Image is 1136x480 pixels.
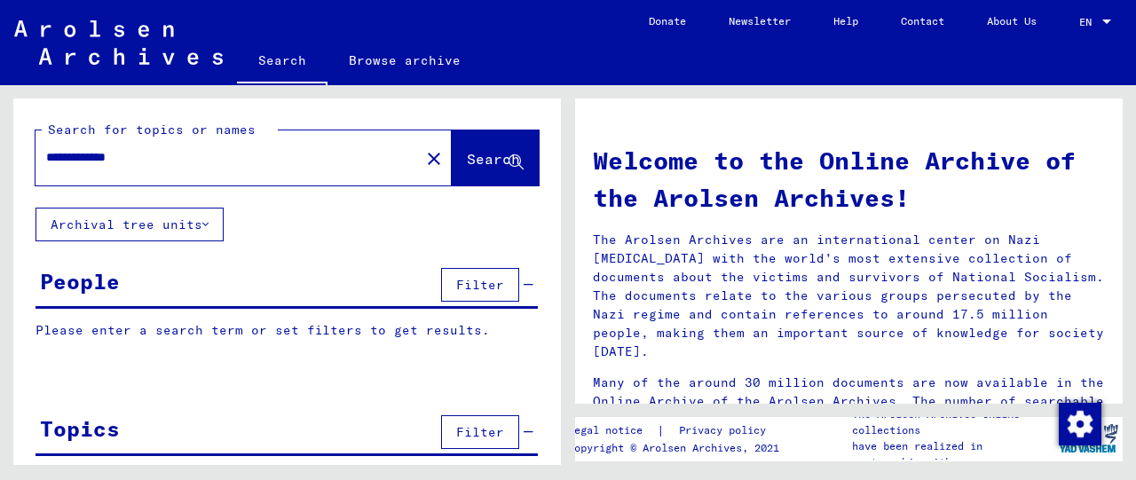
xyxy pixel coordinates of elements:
img: Change consent [1059,403,1101,445]
p: The Arolsen Archives are an international center on Nazi [MEDICAL_DATA] with the world’s most ext... [593,231,1105,361]
a: Browse archive [327,39,482,82]
p: Copyright © Arolsen Archives, 2021 [568,440,787,456]
button: Clear [416,140,452,176]
div: People [40,265,120,297]
p: Please enter a search term or set filters to get results. [35,321,538,340]
p: Many of the around 30 million documents are now available in the Online Archive of the Arolsen Ar... [593,374,1105,429]
div: | [568,421,787,440]
a: Legal notice [568,421,657,440]
mat-icon: close [423,148,445,169]
div: Topics [40,413,120,445]
img: yv_logo.png [1055,416,1122,460]
img: Arolsen_neg.svg [14,20,223,65]
p: The Arolsen Archives online collections [852,406,1054,438]
h1: Welcome to the Online Archive of the Arolsen Archives! [593,142,1105,216]
button: Search [452,130,539,185]
span: Search [467,150,520,168]
a: Privacy policy [665,421,787,440]
span: EN [1079,16,1099,28]
p: have been realized in partnership with [852,438,1054,470]
button: Filter [441,268,519,302]
span: Filter [456,277,504,293]
mat-label: Search for topics or names [48,122,256,138]
a: Search [237,39,327,85]
button: Filter [441,415,519,449]
span: Filter [456,424,504,440]
button: Archival tree units [35,208,224,241]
